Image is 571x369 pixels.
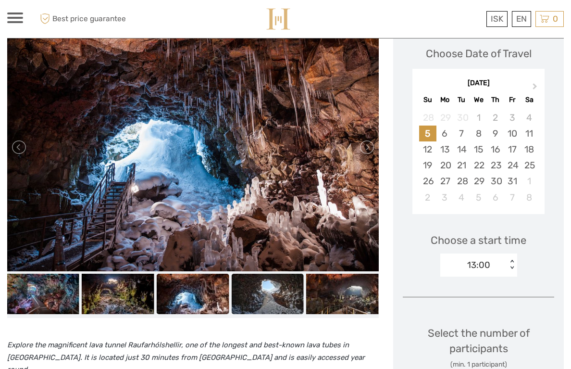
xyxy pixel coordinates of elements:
[419,93,436,106] div: Su
[521,190,537,205] div: Choose Saturday, November 8th, 2025
[37,11,147,27] span: Best price guarantee
[487,190,504,205] div: Choose Thursday, November 6th, 2025
[504,190,521,205] div: Choose Friday, November 7th, 2025
[504,173,521,189] div: Choose Friday, October 31st, 2025
[412,78,545,89] div: [DATE]
[436,157,453,173] div: Choose Monday, October 20th, 2025
[431,233,526,248] span: Choose a start time
[415,110,541,205] div: month 2025-10
[453,93,470,106] div: Tu
[504,93,521,106] div: Fr
[487,173,504,189] div: Choose Thursday, October 30th, 2025
[265,7,291,31] img: 975-fd72f77c-0a60-4403-8c23-69ec0ff557a4_logo_small.jpg
[436,110,453,126] div: Not available Monday, September 29th, 2025
[419,157,436,173] div: Choose Sunday, October 19th, 2025
[453,173,470,189] div: Choose Tuesday, October 28th, 2025
[551,14,559,24] span: 0
[521,93,537,106] div: Sa
[7,274,79,315] img: 3a4f43def25c4cc9b291d77a3c09a20a_slider_thumbnail.jpg
[436,126,453,141] div: Choose Monday, October 6th, 2025
[82,274,154,315] img: 7c9f5080d9ea4cb2b674b1f5a8666a92_slider_thumbnail.jpg
[419,126,436,141] div: Choose Sunday, October 5th, 2025
[436,173,453,189] div: Choose Monday, October 27th, 2025
[487,141,504,157] div: Choose Thursday, October 16th, 2025
[7,24,379,271] img: 910aa2ce597a47ffa6f4dec05d732baf_main_slider.jpeg
[419,141,436,157] div: Choose Sunday, October 12th, 2025
[487,93,504,106] div: Th
[453,190,470,205] div: Choose Tuesday, November 4th, 2025
[521,157,537,173] div: Choose Saturday, October 25th, 2025
[512,11,531,27] div: EN
[521,110,537,126] div: Not available Saturday, October 4th, 2025
[419,190,436,205] div: Choose Sunday, November 2nd, 2025
[487,126,504,141] div: Choose Thursday, October 9th, 2025
[470,157,487,173] div: Choose Wednesday, October 22nd, 2025
[504,157,521,173] div: Choose Friday, October 24th, 2025
[436,190,453,205] div: Choose Monday, November 3rd, 2025
[157,274,229,315] img: 910aa2ce597a47ffa6f4dec05d732baf_slider_thumbnail.jpeg
[436,93,453,106] div: Mo
[470,93,487,106] div: We
[470,190,487,205] div: Choose Wednesday, November 5th, 2025
[436,141,453,157] div: Choose Monday, October 13th, 2025
[504,110,521,126] div: Not available Friday, October 3rd, 2025
[426,46,532,61] div: Choose Date of Travel
[521,141,537,157] div: Choose Saturday, October 18th, 2025
[487,110,504,126] div: Not available Thursday, October 2nd, 2025
[453,141,470,157] div: Choose Tuesday, October 14th, 2025
[453,126,470,141] div: Choose Tuesday, October 7th, 2025
[419,173,436,189] div: Choose Sunday, October 26th, 2025
[467,259,490,271] div: 13:00
[508,260,516,270] div: < >
[521,173,537,189] div: Choose Saturday, November 1st, 2025
[504,126,521,141] div: Choose Friday, October 10th, 2025
[419,110,436,126] div: Not available Sunday, September 28th, 2025
[231,274,304,315] img: 59e997b92bb94fd2a493a58596261e2f_slider_thumbnail.jpeg
[528,81,544,96] button: Next Month
[470,173,487,189] div: Choose Wednesday, October 29th, 2025
[491,14,503,24] span: ISK
[470,110,487,126] div: Not available Wednesday, October 1st, 2025
[453,110,470,126] div: Not available Tuesday, September 30th, 2025
[521,126,537,141] div: Choose Saturday, October 11th, 2025
[470,126,487,141] div: Choose Wednesday, October 8th, 2025
[453,157,470,173] div: Choose Tuesday, October 21st, 2025
[470,141,487,157] div: Choose Wednesday, October 15th, 2025
[504,141,521,157] div: Choose Friday, October 17th, 2025
[487,157,504,173] div: Choose Thursday, October 23rd, 2025
[306,274,379,315] img: 04bc02cf8edc480a932b81acc8f0efba_slider_thumbnail.jpeg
